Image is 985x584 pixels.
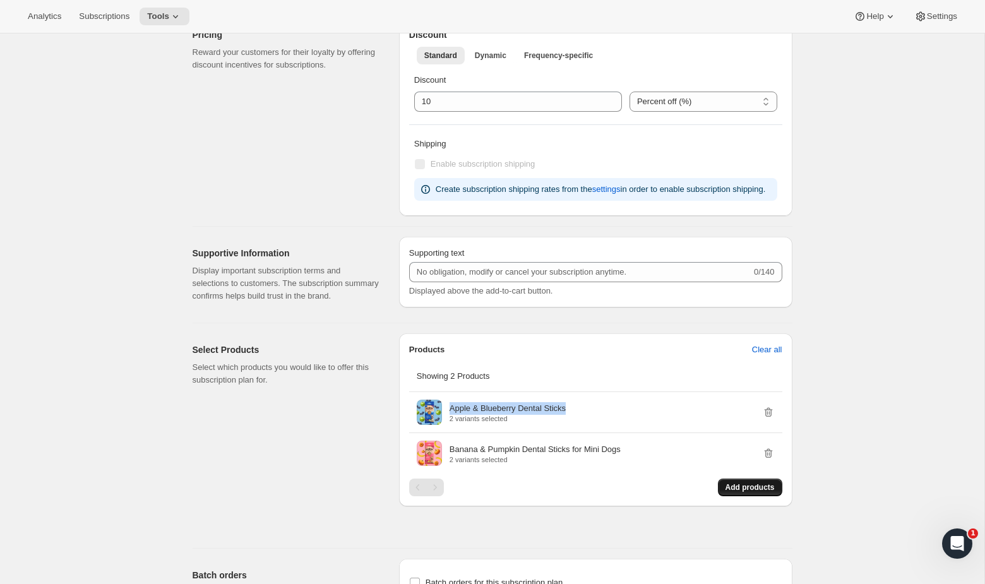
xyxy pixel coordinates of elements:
p: Shipping [414,138,777,150]
span: Supporting text [409,248,464,258]
span: Create subscription shipping rates from the in order to enable subscription shipping. [436,184,765,194]
h2: Supportive Information [193,247,379,259]
button: Subscriptions [71,8,137,25]
button: settings [585,179,628,200]
p: 2 variants selected [450,415,566,422]
span: Dynamic [475,51,506,61]
h2: Batch orders [193,569,379,581]
nav: Pagination [409,479,444,496]
p: Apple & Blueberry Dental Sticks [450,402,566,415]
span: Clear all [752,343,782,356]
p: Discount [414,74,777,86]
p: Reward your customers for their loyalty by offering discount incentives for subscriptions. [193,46,379,71]
input: 10 [414,92,603,112]
h2: Select Products [193,343,379,356]
button: Clear all [744,340,790,360]
span: Help [866,11,883,21]
span: Showing 2 Products [417,371,490,381]
h2: Discount [409,28,782,41]
span: Enable subscription shipping [431,159,535,169]
img: Banana & Pumpkin Dental Sticks for Mini Dogs [417,441,442,466]
iframe: Intercom live chat [942,528,972,559]
span: Subscriptions [79,11,129,21]
h2: Pricing [193,28,379,41]
button: Analytics [20,8,69,25]
button: Tools [140,8,189,25]
img: Apple & Blueberry Dental Sticks [417,400,442,425]
span: Add products [725,482,775,492]
p: 2 variants selected [450,456,621,463]
span: Frequency-specific [524,51,593,61]
span: Standard [424,51,457,61]
button: Add products [718,479,782,496]
button: Settings [907,8,965,25]
button: Help [846,8,904,25]
p: Select which products you would like to offer this subscription plan for. [193,361,379,386]
span: Settings [927,11,957,21]
p: Products [409,343,445,356]
span: settings [592,183,621,196]
span: Displayed above the add-to-cart button. [409,286,553,295]
p: Banana & Pumpkin Dental Sticks for Mini Dogs [450,443,621,456]
p: Display important subscription terms and selections to customers. The subscription summary confir... [193,265,379,302]
span: Analytics [28,11,61,21]
span: 1 [968,528,978,539]
span: Tools [147,11,169,21]
input: No obligation, modify or cancel your subscription anytime. [409,262,751,282]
